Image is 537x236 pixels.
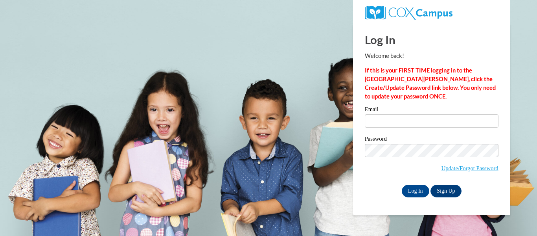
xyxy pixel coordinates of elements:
[365,136,498,144] label: Password
[365,106,498,114] label: Email
[365,9,452,16] a: COX Campus
[365,32,498,48] h1: Log In
[402,185,429,197] input: Log In
[365,52,498,60] p: Welcome back!
[430,185,461,197] a: Sign Up
[441,165,498,171] a: Update/Forgot Password
[365,67,496,100] strong: If this is your FIRST TIME logging in to the [GEOGRAPHIC_DATA][PERSON_NAME], click the Create/Upd...
[365,6,452,20] img: COX Campus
